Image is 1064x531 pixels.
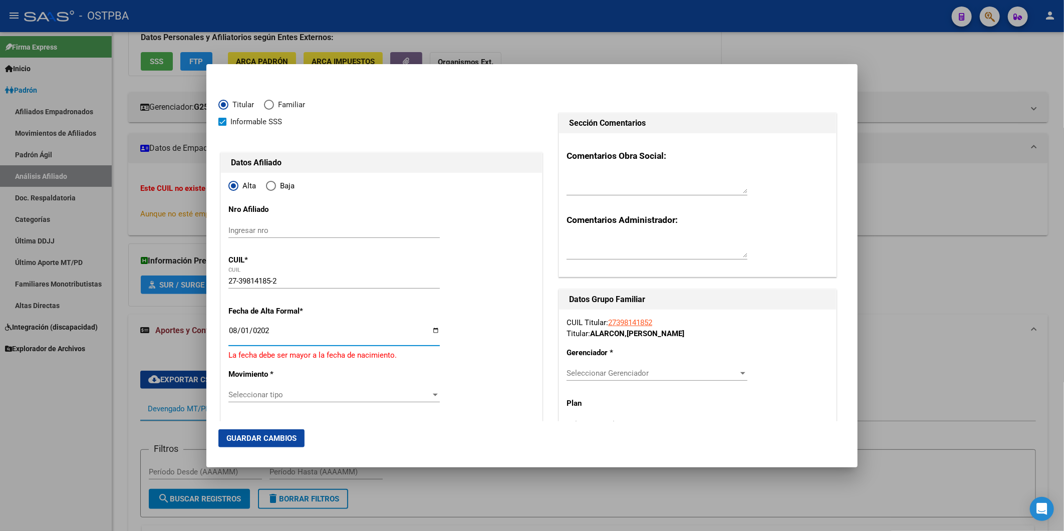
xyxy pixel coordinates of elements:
[238,180,256,192] span: Alta
[228,350,535,361] p: La fecha debe ser mayor a la fecha de nacimiento.
[274,99,305,111] span: Familiar
[567,369,738,378] span: Seleccionar Gerenciador
[218,102,315,111] mat-radio-group: Elija una opción
[1030,497,1054,521] div: Open Intercom Messenger
[569,117,826,129] h1: Sección Comentarios
[228,254,320,266] p: CUIL
[569,294,826,306] h1: Datos Grupo Familiar
[228,183,305,192] mat-radio-group: Elija una opción
[228,369,320,380] p: Movimiento *
[228,390,431,399] span: Seleccionar tipo
[567,347,645,359] p: Gerenciador *
[231,157,532,169] h1: Datos Afiliado
[567,149,829,162] h3: Comentarios Obra Social:
[228,99,254,111] span: Titular
[226,434,297,443] span: Guardar Cambios
[608,318,652,327] a: 27398141852
[218,429,305,447] button: Guardar Cambios
[276,180,295,192] span: Baja
[625,329,627,338] span: ,
[567,213,829,226] h3: Comentarios Administrador:
[567,317,829,340] div: CUIL Titular: Titular:
[228,419,320,431] p: Tipo de Documento *
[228,204,320,215] p: Nro Afiliado
[567,398,645,409] p: Plan
[230,116,282,128] span: Informable SSS
[567,420,738,429] span: Seleccionar Plan
[590,329,684,338] strong: ALARCON [PERSON_NAME]
[228,306,320,317] p: Fecha de Alta Formal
